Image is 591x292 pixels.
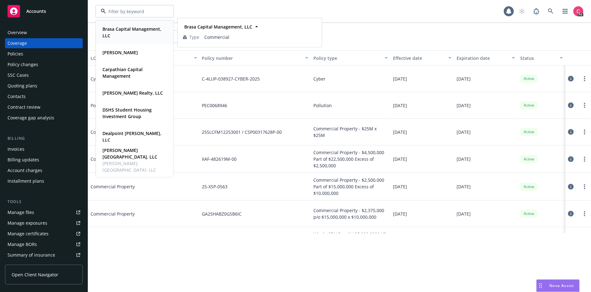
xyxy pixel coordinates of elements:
[530,5,543,18] a: Report a Bug
[313,125,388,138] span: Commercial Property - $25M x $25M
[102,147,157,160] strong: [PERSON_NAME][GEOGRAPHIC_DATA], LLC
[5,113,83,123] a: Coverage gap analysis
[5,144,83,154] a: Invoices
[91,156,185,162] span: Commercial Property
[184,24,252,30] strong: Brasa Capital Management, LLC
[457,76,471,82] span: [DATE]
[454,50,518,65] button: Expiration date
[5,176,83,186] a: Installment plans
[202,211,242,217] span: GA25HABZ0GSB6IC
[202,55,302,61] div: Policy number
[457,55,508,61] div: Expiration date
[523,76,535,81] span: Active
[393,55,445,61] div: Effective date
[523,102,535,108] span: Active
[5,49,83,59] a: Policies
[102,66,143,79] strong: Carpathian Capital Management
[5,135,83,142] div: Billing
[5,81,83,91] a: Quoting plans
[106,8,161,15] input: Filter by keyword
[390,50,454,65] button: Effective date
[5,60,83,70] a: Policy changes
[8,81,37,91] div: Quoting plans
[523,211,535,216] span: Active
[559,5,572,18] a: Switch app
[5,70,83,80] a: SSC Cases
[5,155,83,165] a: Billing updates
[202,156,237,162] span: XAF-482619M-00
[8,28,27,38] div: Overview
[8,60,38,70] div: Policy changes
[313,76,326,82] span: Cyber
[520,55,556,61] div: Status
[8,155,39,165] div: Billing updates
[91,183,185,190] span: Commercial Property
[313,177,388,196] span: Commercial Property - $2,500,000 Part of $15,000,000 Excess of $10,000,000
[102,90,163,96] strong: [PERSON_NAME] Realty, LLC
[88,50,200,65] button: LOC
[457,102,471,109] span: [DATE]
[102,107,152,119] strong: DSHS Student Housing Investment Group
[5,229,83,239] a: Manage certificates
[393,129,407,135] span: [DATE]
[581,210,588,217] a: more
[518,50,565,65] button: Status
[393,183,407,190] span: [DATE]
[8,239,37,249] div: Manage BORs
[393,211,407,217] span: [DATE]
[202,102,228,109] span: PEC0068946
[5,102,83,112] a: Contract review
[204,34,316,40] span: Commercial
[581,155,588,163] a: more
[523,129,535,135] span: Active
[313,149,388,169] span: Commercial Property - $4,500,000 Part of $22,500,000 Excess of $2,500,000
[5,28,83,38] a: Overview
[313,55,381,61] div: Policy type
[457,156,471,162] span: [DATE]
[457,211,471,217] span: [DATE]
[545,5,557,18] a: Search
[102,50,138,55] strong: [PERSON_NAME]
[5,3,83,20] a: Accounts
[516,5,528,18] a: Start snowing
[393,156,407,162] span: [DATE]
[8,250,55,260] div: Summary of insurance
[393,76,407,82] span: [DATE]
[8,91,26,102] div: Contacts
[5,38,83,48] a: Coverage
[536,279,580,292] button: Nova Assist
[8,176,44,186] div: Installment plans
[102,130,161,143] strong: Dealpoint [PERSON_NAME], LLC
[5,218,83,228] a: Manage exposures
[8,207,34,217] div: Manage files
[313,231,388,251] span: Wind - SRU Panel ($25,000,0000 XS $25,000,000 Named Windstorm Only)
[573,6,583,16] img: photo
[5,165,83,175] a: Account charges
[581,183,588,190] a: more
[8,113,54,123] div: Coverage gap analysis
[5,239,83,249] a: Manage BORs
[8,70,29,80] div: SSC Cases
[202,129,282,135] span: 25SLCFM12253001 / CSP00317628P-00
[581,102,588,109] a: more
[8,102,40,112] div: Contract review
[102,26,161,39] strong: Brasa Capital Management, LLC
[5,207,83,217] a: Manage files
[313,207,388,220] span: Commercial Property - $2,375,000 p/o $15,000,000 x $10,000,000
[202,183,228,190] span: 25-XSP-0563
[8,144,24,154] div: Invoices
[8,165,42,175] div: Account charges
[5,199,83,205] div: Tools
[457,183,471,190] span: [DATE]
[8,38,27,48] div: Coverage
[313,102,332,109] span: Pollution
[523,184,535,190] span: Active
[91,129,185,135] span: Commercial Property
[202,76,260,82] span: C-4LUP-038927-CYBER-2025
[91,102,185,109] span: Pollution
[12,271,58,278] span: Open Client Navigator
[457,129,471,135] span: [DATE]
[102,160,166,173] span: [PERSON_NAME][GEOGRAPHIC_DATA], LLC
[581,128,588,136] a: more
